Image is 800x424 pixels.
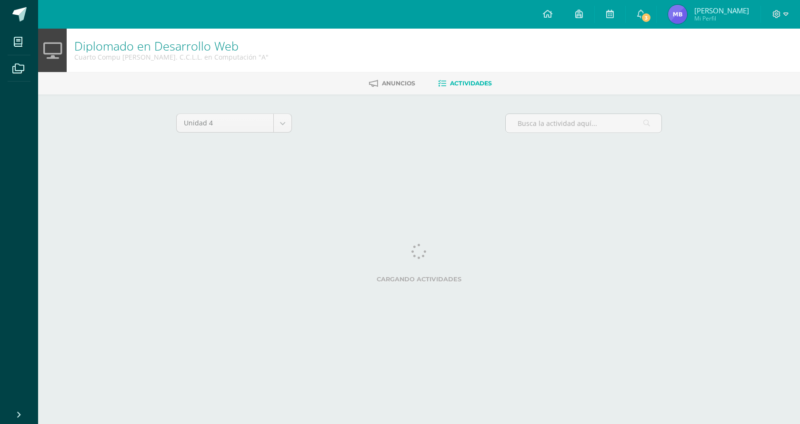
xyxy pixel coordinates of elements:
[450,80,492,87] span: Actividades
[74,39,269,52] h1: Diplomado en Desarrollo Web
[694,14,749,22] span: Mi Perfil
[438,76,492,91] a: Actividades
[506,114,661,133] input: Busca la actividad aquí...
[641,12,651,23] span: 3
[184,114,266,132] span: Unidad 4
[668,5,687,24] img: c1186d3e17668bc055c04b6cc0173f89.png
[74,38,239,54] a: Diplomado en Desarrollo Web
[74,52,269,62] div: Cuarto Compu Bach. C.C.L.L. en Computación 'A'
[369,76,415,91] a: Anuncios
[694,6,749,15] span: [PERSON_NAME]
[177,114,291,132] a: Unidad 4
[176,276,662,283] label: Cargando actividades
[382,80,415,87] span: Anuncios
